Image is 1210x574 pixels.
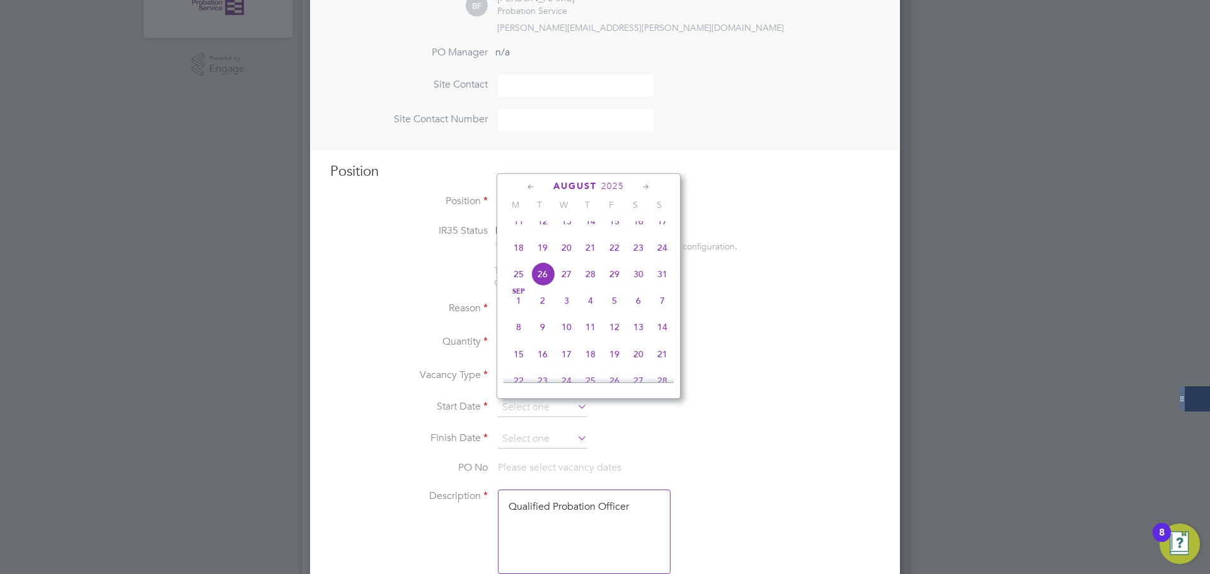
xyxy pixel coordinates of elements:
[531,209,555,233] span: 12
[551,199,575,210] span: W
[650,342,674,366] span: 21
[623,199,647,210] span: S
[650,315,674,339] span: 14
[330,432,488,445] label: Finish Date
[555,262,579,286] span: 27
[602,369,626,393] span: 26
[579,369,602,393] span: 25
[626,209,650,233] span: 16
[507,236,531,260] span: 18
[555,236,579,260] span: 20
[650,369,674,393] span: 28
[602,289,626,313] span: 5
[330,46,488,59] label: PO Manager
[495,46,510,59] span: n/a
[602,315,626,339] span: 12
[650,209,674,233] span: 17
[498,461,621,474] span: Please select vacancy dates
[601,181,624,192] span: 2025
[531,369,555,393] span: 23
[531,262,555,286] span: 26
[626,315,650,339] span: 13
[602,236,626,260] span: 22
[602,262,626,286] span: 29
[507,315,531,339] span: 8
[507,262,531,286] span: 25
[553,181,597,192] span: August
[330,113,488,126] label: Site Contact Number
[626,262,650,286] span: 30
[495,238,737,252] div: This feature can be enabled under this client's configuration.
[330,490,488,503] label: Description
[330,369,488,382] label: Vacancy Type
[602,342,626,366] span: 19
[497,22,784,33] span: [PERSON_NAME][EMAIL_ADDRESS][PERSON_NAME][DOMAIN_NAME]
[504,199,527,210] span: M
[650,289,674,313] span: 7
[579,342,602,366] span: 18
[579,289,602,313] span: 4
[330,163,880,181] h3: Position
[602,209,626,233] span: 15
[575,199,599,210] span: T
[497,5,575,16] div: Probation Service
[495,224,598,237] span: Disabled for this client.
[498,398,587,417] input: Select one
[531,342,555,366] span: 16
[527,199,551,210] span: T
[330,78,488,91] label: Site Contact
[626,342,650,366] span: 20
[1160,524,1200,564] button: Open Resource Center, 8 new notifications
[555,289,579,313] span: 3
[531,315,555,339] span: 9
[330,400,488,413] label: Start Date
[555,209,579,233] span: 13
[626,289,650,313] span: 6
[579,315,602,339] span: 11
[647,199,671,210] span: S
[531,236,555,260] span: 19
[650,236,674,260] span: 24
[579,262,602,286] span: 28
[507,209,531,233] span: 11
[507,342,531,366] span: 15
[579,209,602,233] span: 14
[330,224,488,238] label: IR35 Status
[599,199,623,210] span: F
[626,369,650,393] span: 27
[507,289,531,295] span: Sep
[555,369,579,393] span: 24
[650,262,674,286] span: 31
[330,335,488,348] label: Quantity
[579,236,602,260] span: 21
[626,236,650,260] span: 23
[555,342,579,366] span: 17
[494,265,664,287] span: The status determination for this position can be updated after creating the vacancy
[555,315,579,339] span: 10
[531,289,555,313] span: 2
[507,369,531,393] span: 22
[330,195,488,208] label: Position
[330,302,488,315] label: Reason
[507,289,531,313] span: 1
[330,461,488,474] label: PO No
[498,430,587,449] input: Select one
[1159,532,1165,549] div: 8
